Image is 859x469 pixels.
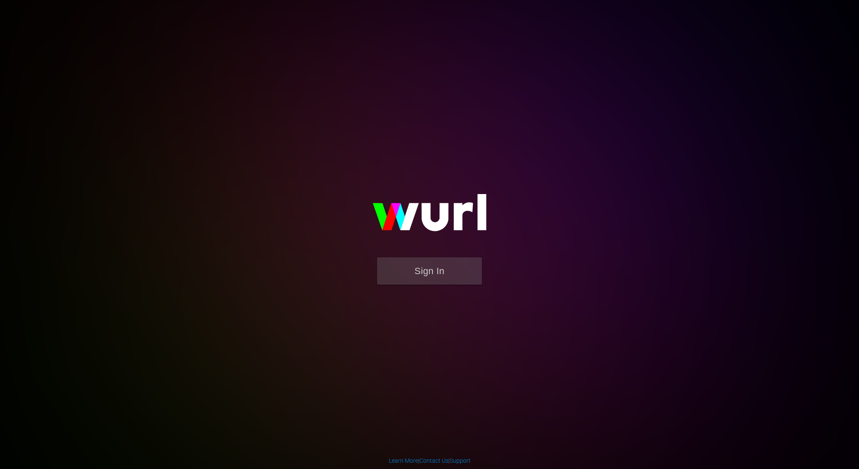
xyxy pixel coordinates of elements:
a: Contact Us [419,457,448,464]
button: Sign In [377,257,482,285]
a: Support [450,457,471,464]
img: wurl-logo-on-black-223613ac3d8ba8fe6dc639794a292ebdb59501304c7dfd60c99c58986ef67473.svg [346,176,513,257]
a: Learn More [389,457,418,464]
div: | | [389,456,471,465]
